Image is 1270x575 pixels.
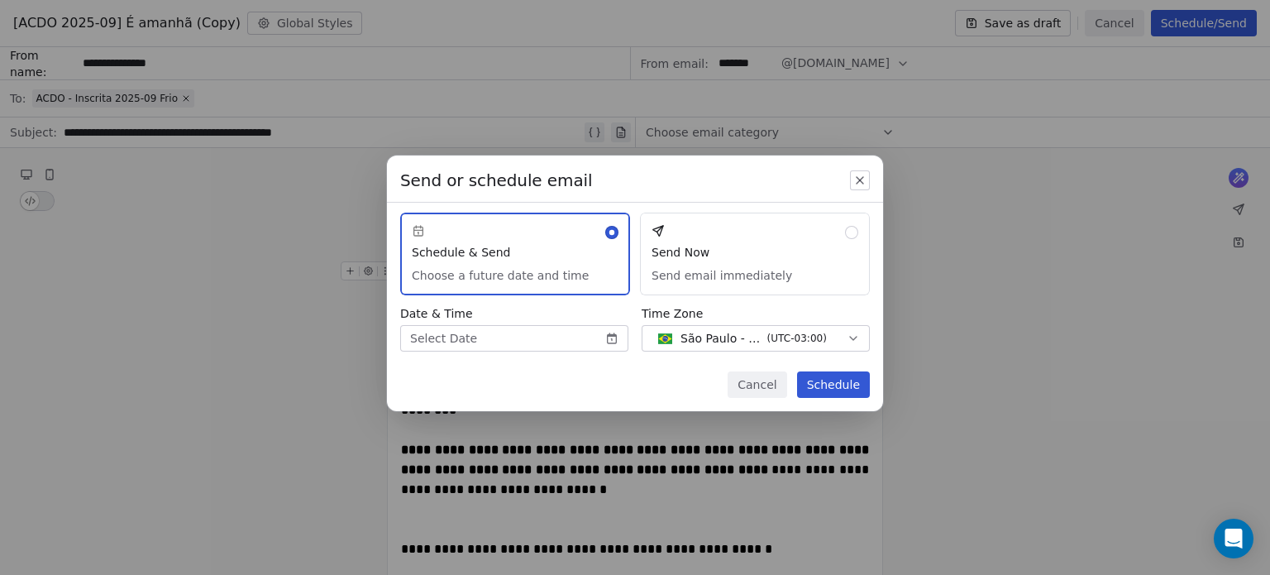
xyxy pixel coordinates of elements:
[728,371,786,398] button: Cancel
[642,305,870,322] span: Time Zone
[767,331,827,346] span: ( UTC-03:00 )
[410,330,477,347] span: Select Date
[400,305,628,322] span: Date & Time
[400,325,628,352] button: Select Date
[642,325,870,352] button: São Paulo - BRT(UTC-03:00)
[797,371,870,398] button: Schedule
[680,330,761,347] span: São Paulo - BRT
[400,169,593,192] span: Send or schedule email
